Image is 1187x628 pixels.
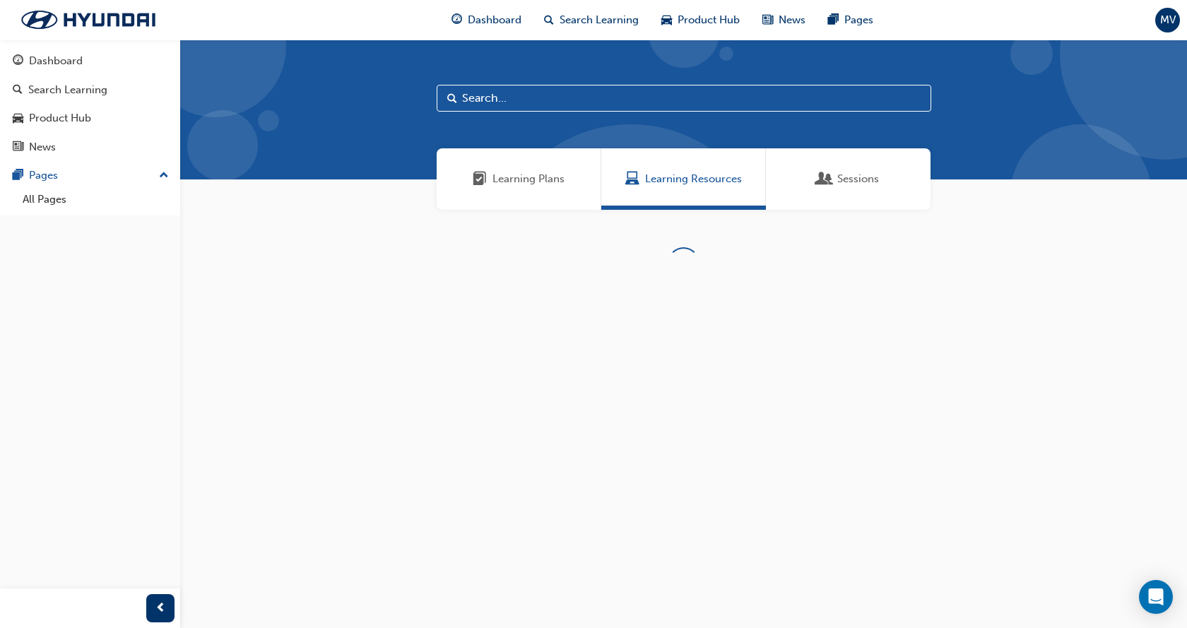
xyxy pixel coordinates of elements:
[13,170,23,182] span: pages-icon
[1160,12,1176,28] span: MV
[817,171,832,187] span: Sessions
[437,148,601,210] a: Learning PlansLearning Plans
[29,139,56,155] div: News
[13,112,23,125] span: car-icon
[6,162,175,189] button: Pages
[7,5,170,35] img: Trak
[447,90,457,107] span: Search
[533,6,650,35] a: search-iconSearch Learning
[451,11,462,29] span: guage-icon
[473,171,487,187] span: Learning Plans
[844,12,873,28] span: Pages
[29,110,91,126] div: Product Hub
[155,600,166,617] span: prev-icon
[601,148,766,210] a: Learning ResourcesLearning Resources
[28,82,107,98] div: Search Learning
[1139,580,1173,614] div: Open Intercom Messenger
[661,11,672,29] span: car-icon
[544,11,554,29] span: search-icon
[817,6,885,35] a: pages-iconPages
[6,134,175,160] a: News
[678,12,740,28] span: Product Hub
[6,45,175,162] button: DashboardSearch LearningProduct HubNews
[751,6,817,35] a: news-iconNews
[779,12,805,28] span: News
[13,55,23,68] span: guage-icon
[13,84,23,97] span: search-icon
[650,6,751,35] a: car-iconProduct Hub
[837,171,879,187] span: Sessions
[1155,8,1180,32] button: MV
[6,105,175,131] a: Product Hub
[6,77,175,103] a: Search Learning
[762,11,773,29] span: news-icon
[17,189,175,211] a: All Pages
[437,85,931,112] input: Search...
[645,171,742,187] span: Learning Resources
[828,11,839,29] span: pages-icon
[492,171,565,187] span: Learning Plans
[159,167,169,185] span: up-icon
[13,141,23,154] span: news-icon
[440,6,533,35] a: guage-iconDashboard
[29,53,83,69] div: Dashboard
[625,171,639,187] span: Learning Resources
[29,167,58,184] div: Pages
[766,148,931,210] a: SessionsSessions
[468,12,521,28] span: Dashboard
[560,12,639,28] span: Search Learning
[6,48,175,74] a: Dashboard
